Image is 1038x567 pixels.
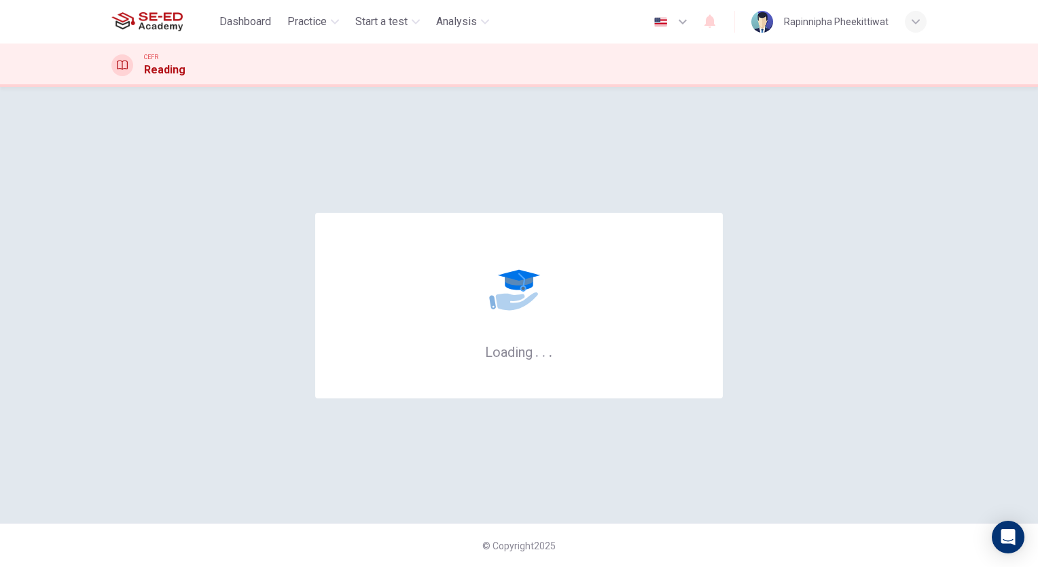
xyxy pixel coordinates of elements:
[214,10,276,34] button: Dashboard
[355,14,408,30] span: Start a test
[144,62,185,78] h1: Reading
[436,14,477,30] span: Analysis
[482,540,556,551] span: © Copyright 2025
[535,339,539,362] h6: .
[548,339,553,362] h6: .
[541,339,546,362] h6: .
[287,14,327,30] span: Practice
[751,11,773,33] img: Profile picture
[111,8,214,35] a: SE-ED Academy logo
[350,10,425,34] button: Start a test
[485,343,553,360] h6: Loading
[652,17,669,27] img: en
[784,14,889,30] div: Rapinnipha Pheekittiwat
[282,10,344,34] button: Practice
[992,521,1024,553] div: Open Intercom Messenger
[111,8,183,35] img: SE-ED Academy logo
[219,14,271,30] span: Dashboard
[144,52,158,62] span: CEFR
[431,10,495,34] button: Analysis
